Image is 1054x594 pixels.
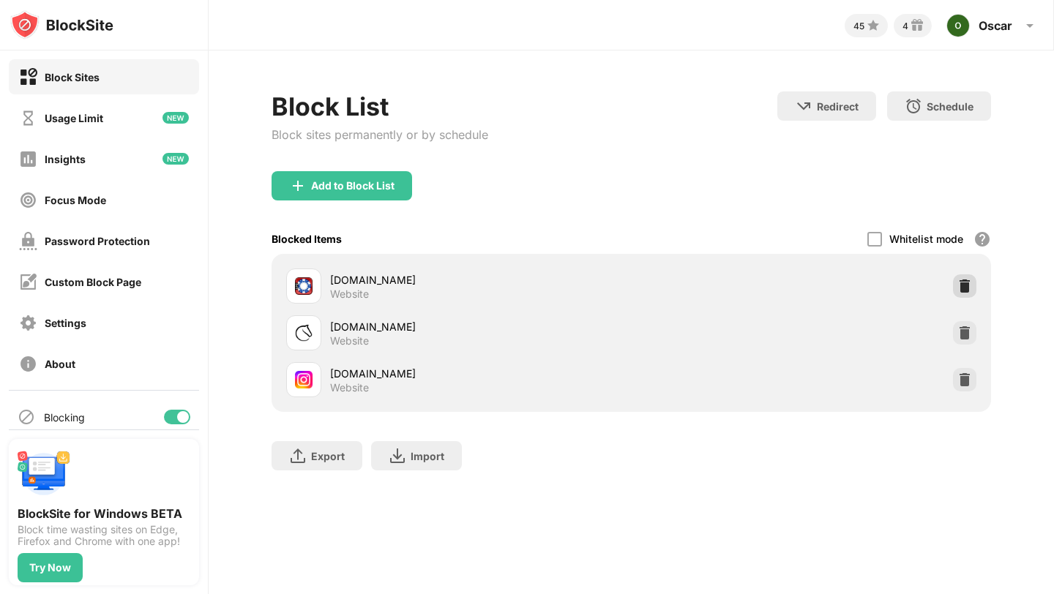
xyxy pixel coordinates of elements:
div: Blocked Items [272,233,342,245]
img: favicons [295,277,313,295]
div: Try Now [29,562,71,574]
div: [DOMAIN_NAME] [330,272,631,287]
img: new-icon.svg [162,112,189,124]
div: Block Sites [45,71,100,83]
div: Oscar [979,18,1012,33]
div: 4 [902,20,908,31]
div: Password Protection [45,235,150,247]
img: favicons [295,371,313,388]
div: Blocking [44,411,85,424]
img: customize-block-page-off.svg [19,273,37,291]
div: Block List [272,91,488,121]
div: Settings [45,317,86,329]
img: points-small.svg [864,17,882,34]
div: Add to Block List [311,180,395,192]
img: insights-off.svg [19,150,37,168]
div: [DOMAIN_NAME] [330,366,631,381]
img: about-off.svg [19,355,37,373]
div: Block time wasting sites on Edge, Firefox and Chrome with one app! [18,524,190,547]
div: Website [330,381,369,394]
img: new-icon.svg [162,153,189,165]
div: Export [311,450,345,462]
img: blocking-icon.svg [18,408,35,426]
img: reward-small.svg [908,17,926,34]
img: ACg8ocIgkKNhss_YbVfMNc2XRc2yBtYxcs2UALW3g4eypyEivm7TC1o=s96-c [946,14,970,37]
img: focus-off.svg [19,191,37,209]
div: Custom Block Page [45,276,141,288]
img: block-on.svg [19,68,37,86]
div: Redirect [817,100,859,113]
img: settings-off.svg [19,314,37,332]
div: 45 [853,20,864,31]
img: push-desktop.svg [18,448,70,500]
img: password-protection-off.svg [19,232,37,250]
div: About [45,358,75,370]
div: Import [411,450,444,462]
div: Usage Limit [45,112,103,124]
div: Website [330,334,369,347]
img: time-usage-off.svg [19,109,37,127]
div: Schedule [927,100,973,113]
div: Website [330,287,369,301]
img: favicons [295,324,313,342]
div: Whitelist mode [889,233,963,245]
div: Insights [45,153,86,165]
img: logo-blocksite.svg [10,10,113,40]
div: [DOMAIN_NAME] [330,319,631,334]
div: Block sites permanently or by schedule [272,127,488,142]
div: BlockSite for Windows BETA [18,506,190,521]
div: Focus Mode [45,194,106,206]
